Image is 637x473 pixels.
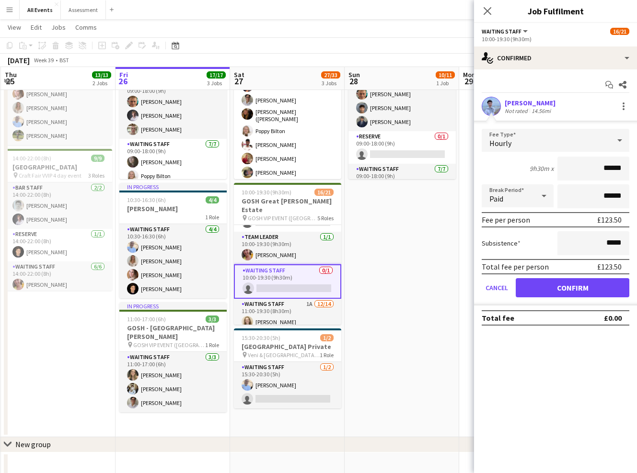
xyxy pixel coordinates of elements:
button: Cancel [482,278,512,297]
app-card-role: Waiting Staff4/411:30-17:00 (5h30m)[PERSON_NAME][PERSON_NAME][PERSON_NAME][PERSON_NAME] [5,71,112,145]
app-card-role: Waiting Staff4/410:30-16:30 (6h)[PERSON_NAME][PERSON_NAME][PERSON_NAME][PERSON_NAME] [119,224,227,298]
span: 28 [347,76,360,87]
div: Total fee [482,313,514,323]
app-card-role: Waiting Staff7/709:00-18:00 (9h)[PERSON_NAME][PERSON_NAME][PERSON_NAME] ([PERSON_NAME]Poppy Bilto... [234,63,341,182]
span: GOSH VIP EVENT ([GEOGRAPHIC_DATA][PERSON_NAME]) [248,214,317,222]
app-job-card: 09:00-18:00 (9h)10/11[GEOGRAPHIC_DATA] Craft Fair VVIP 4 day event3 RolesBar Staff3/309:00-18:00 ... [348,37,456,179]
app-card-role: Reserve1/114:00-22:00 (8h)[PERSON_NAME] [5,229,112,261]
a: Jobs [47,21,69,34]
a: Edit [27,21,46,34]
span: 17/17 [207,71,226,79]
span: Waiting Staff [482,28,521,35]
app-card-role: Bar Staff2/214:00-22:00 (8h)[PERSON_NAME][PERSON_NAME] [5,182,112,229]
div: 9h30m x [530,164,554,173]
span: 27 [232,76,244,87]
app-job-card: 11:30-17:00 (5h30m)4/4[PERSON_NAME]1 RoleWaiting Staff4/411:30-17:00 (5h30m)[PERSON_NAME][PERSON_... [5,37,112,145]
button: Confirm [516,278,629,297]
app-job-card: In progress11:00-17:00 (6h)3/3GOSH - [GEOGRAPHIC_DATA][PERSON_NAME] GOSH VIP EVENT ([GEOGRAPHIC_D... [119,302,227,412]
h3: [GEOGRAPHIC_DATA] [5,163,112,171]
span: 9/9 [91,155,104,162]
span: Jobs [51,23,66,32]
span: Hourly [489,138,511,148]
span: 10:30-16:30 (6h) [127,196,166,203]
div: £123.50 [597,262,622,271]
span: 3 Roles [88,172,104,179]
span: 1 Role [205,214,219,221]
app-card-role: Waiting Staff3/311:00-17:00 (6h)[PERSON_NAME][PERSON_NAME][PERSON_NAME] [119,352,227,412]
div: 10:00-19:30 (9h30m) [482,35,629,43]
div: BST [59,56,69,64]
div: Fee per person [482,215,530,225]
div: 3 Jobs [322,79,340,87]
div: 3 Jobs [207,79,225,87]
span: 15:30-20:30 (5h) [242,334,280,341]
div: Confirmed [474,46,637,69]
span: 11:00-17:00 (6h) [127,315,166,323]
div: 2 Jobs [93,79,111,87]
div: 14.56mi [530,107,553,114]
span: 4/4 [206,196,219,203]
span: 25 [3,76,17,87]
span: Week 39 [32,56,56,64]
div: In progress [119,183,227,191]
app-card-role: Team Leader1/110:00-19:30 (9h30m)[PERSON_NAME] [234,232,341,264]
app-card-role: Reserve0/109:00-18:00 (9h) [348,131,456,164]
span: 1 Role [320,351,334,359]
span: 1/2 [320,334,334,341]
span: 10:00-19:30 (9h30m) [242,189,291,196]
app-card-role: Waiting Staff1/215:30-20:30 (5h)[PERSON_NAME] [234,362,341,408]
h3: GOSH Great [PERSON_NAME] Estate [234,197,341,214]
app-job-card: In progress09:00-18:00 (9h)10/10[GEOGRAPHIC_DATA] Craft Fair VVIP 4 day event2 RolesBar Staff3/30... [119,37,227,179]
div: [PERSON_NAME] [505,99,556,107]
span: 5 Roles [317,214,334,222]
span: Edit [31,23,42,32]
span: GOSH VIP EVENT ([GEOGRAPHIC_DATA][PERSON_NAME]) [133,341,205,349]
app-job-card: 10:00-19:30 (9h30m)16/21GOSH Great [PERSON_NAME] Estate GOSH VIP EVENT ([GEOGRAPHIC_DATA][PERSON_... [234,183,341,325]
div: [DATE] [8,56,30,65]
span: Sat [234,70,244,79]
app-card-role: Waiting Staff7/709:00-18:00 (9h)[PERSON_NAME]Poppy Bilton [119,139,227,255]
app-card-role: Waiting Staff7/709:00-18:00 (9h) [348,164,456,282]
div: New group [15,439,51,449]
app-card-role: Bar Staff3/309:00-18:00 (9h)[PERSON_NAME][PERSON_NAME][PERSON_NAME] [119,79,227,139]
label: Subsistence [482,239,521,248]
div: 1 Job [436,79,454,87]
h3: Job Fulfilment [474,5,637,17]
div: 15:30-20:30 (5h)1/2[GEOGRAPHIC_DATA] Private Veni & [GEOGRAPHIC_DATA] Private1 RoleWaiting Staff1... [234,328,341,408]
div: In progress [119,302,227,310]
button: All Events [20,0,61,19]
h3: [GEOGRAPHIC_DATA] Private [234,342,341,351]
span: 3/3 [206,315,219,323]
a: View [4,21,25,34]
span: 1 Role [205,341,219,349]
button: Assessment [61,0,106,19]
span: Craft Fair VVIP 4 day event [19,172,81,179]
span: 14:00-22:00 (8h) [12,155,51,162]
button: Waiting Staff [482,28,529,35]
span: Sun [348,70,360,79]
span: 13/13 [92,71,111,79]
app-card-role: Waiting Staff0/110:00-19:30 (9h30m) [234,264,341,299]
app-card-role: Bar Staff3/309:00-18:00 (9h)[PERSON_NAME][PERSON_NAME][PERSON_NAME] [348,71,456,131]
span: Paid [489,194,503,203]
app-job-card: In progress10:30-16:30 (6h)4/4[PERSON_NAME]1 RoleWaiting Staff4/410:30-16:30 (6h)[PERSON_NAME][PE... [119,183,227,298]
div: Total fee per person [482,262,549,271]
span: View [8,23,21,32]
div: £0.00 [604,313,622,323]
app-job-card: 09:00-18:00 (9h)10/10[GEOGRAPHIC_DATA] Craft Fair VVIP 4 day event2 Roles[PERSON_NAME][PERSON_NAM... [234,37,341,179]
span: 29 [462,76,475,87]
span: 26 [118,76,128,87]
app-job-card: 14:00-22:00 (8h)9/9[GEOGRAPHIC_DATA] Craft Fair VVIP 4 day event3 RolesBar Staff2/214:00-22:00 (8... [5,149,112,291]
a: Comms [71,21,101,34]
h3: GOSH - [GEOGRAPHIC_DATA][PERSON_NAME] [119,324,227,341]
span: Veni & [GEOGRAPHIC_DATA] Private [248,351,320,359]
span: Thu [5,70,17,79]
